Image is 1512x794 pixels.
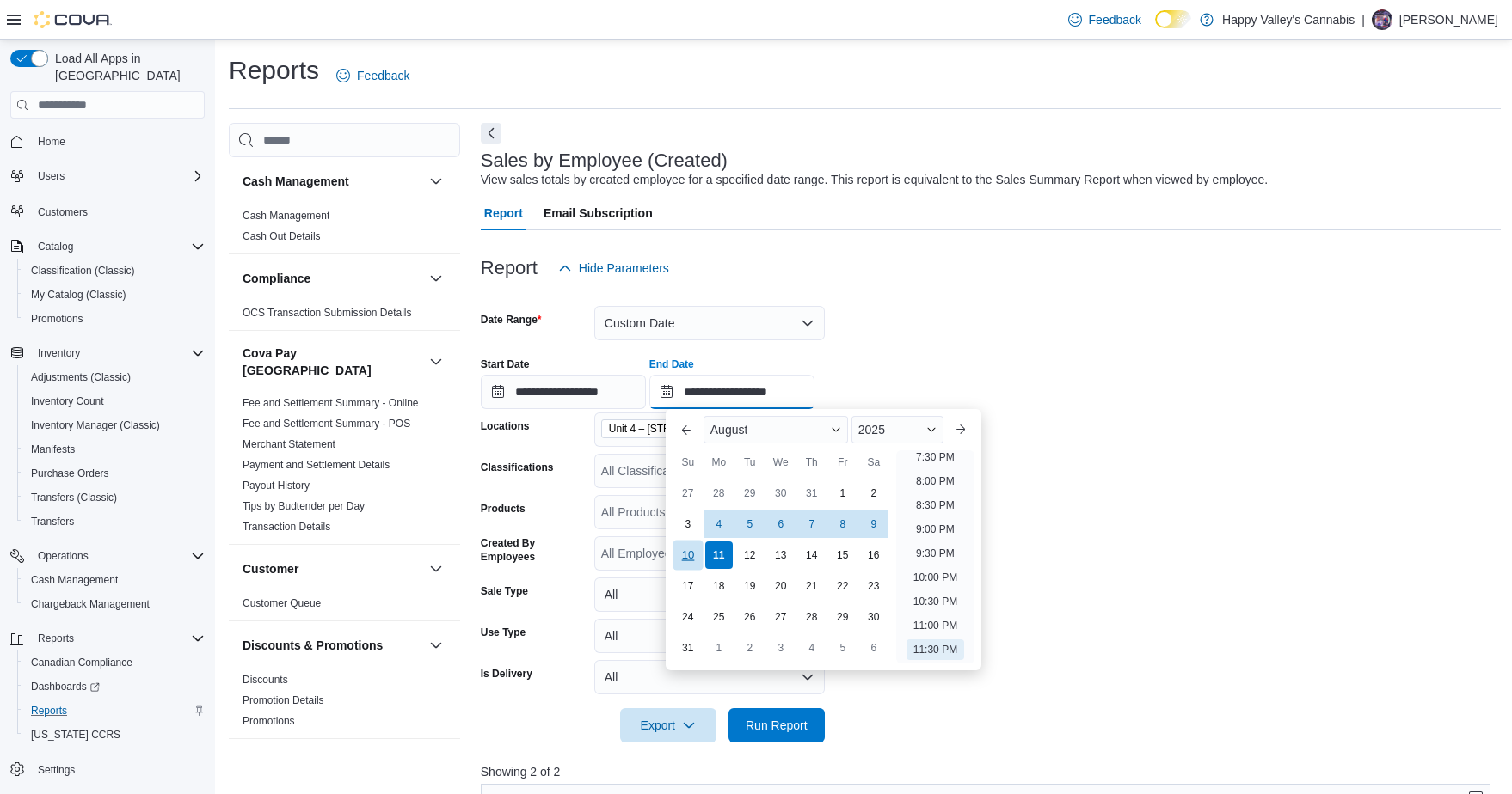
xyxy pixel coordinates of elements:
[17,413,212,437] button: Inventory Manager (Classic)
[1222,9,1355,30] p: Happy Valley's Cannabis
[243,637,422,654] button: Discounts & Promotions
[544,196,653,230] span: Email Subscription
[229,302,460,330] div: Compliance
[24,487,205,508] span: Transfers (Classic)
[594,619,825,653] button: All
[3,198,212,223] button: Customers
[601,419,765,438] span: Unit 4 – 597 Meadowlark Blvd.
[947,416,974,443] button: Next month
[551,251,676,285] button: Hide Parameters
[24,367,138,388] a: Adjustments (Classic)
[673,416,700,443] button: Previous Month
[1361,9,1365,30] p: |
[829,449,857,476] div: Fr
[31,202,95,223] a: Customers
[17,437,212,461] button: Manifests
[3,626,212,650] button: Reports
[243,418,410,430] a: Fee and Settlement Summary - POS
[909,471,962,492] li: 8:00 PM
[243,560,298,577] h3: Customer
[243,438,335,450] a: Merchant Statement
[243,345,422,379] h3: Cova Pay [GEOGRAPHIC_DATA]
[24,260,205,281] span: Classification (Classic)
[594,577,825,612] button: All
[17,675,212,699] a: Dashboards
[829,603,857,631] div: day-29
[426,351,446,372] button: Cova Pay [GEOGRAPHIC_DATA]
[798,572,826,600] div: day-21
[24,415,205,436] span: Inventory Manager (Classic)
[3,235,212,259] button: Catalog
[481,763,1501,780] p: Showing 2 of 2
[736,449,764,476] div: Tu
[736,541,764,569] div: day-12
[243,715,295,727] a: Promotions
[24,511,81,532] a: Transfers
[243,673,288,687] span: Discounts
[851,416,943,443] div: Button. Open the year selector. 2025 is currently selected.
[481,171,1268,189] div: View sales totals by created employee for a specified date range. This report is equivalent to th...
[229,393,460,544] div: Cova Pay [GEOGRAPHIC_DATA]
[24,594,205,614] span: Chargeback Management
[17,592,212,616] button: Chargeback Management
[736,510,764,538] div: day-5
[243,210,329,222] a: Cash Management
[243,479,310,492] span: Payout History
[829,479,857,507] div: day-1
[17,389,212,413] button: Inventory Count
[31,760,82,780] a: Settings
[481,584,528,598] label: Sale Type
[481,357,530,371] label: Start Date
[705,449,733,476] div: Mo
[31,759,205,780] span: Settings
[243,458,390,472] span: Payment and Settlement Details
[829,634,857,662] div: day-5
[481,461,554,474] label: Classifications
[594,660,825,694] button: All
[907,639,964,660] li: 11:30 PM
[907,615,964,636] li: 11:00 PM
[24,652,205,673] span: Canadian Compliance
[243,306,412,320] span: OCS Transaction Submission Details
[24,284,133,305] a: My Catalog (Classic)
[798,510,826,538] div: day-7
[243,520,330,534] span: Transaction Details
[17,699,212,723] button: Reports
[31,131,205,152] span: Home
[860,634,888,662] div: day-6
[767,603,795,631] div: day-27
[767,510,795,538] div: day-6
[31,628,205,649] span: Reports
[31,312,83,326] span: Promotions
[17,307,212,331] button: Promotions
[243,270,310,287] h3: Compliance
[746,717,808,734] span: Run Report
[31,656,132,669] span: Canadian Compliance
[24,308,205,329] span: Promotions
[1399,9,1498,30] p: [PERSON_NAME]
[24,260,142,281] a: Classification (Classic)
[243,637,383,654] h3: Discounts & Promotions
[860,541,888,569] div: day-16
[767,449,795,476] div: We
[243,459,390,471] a: Payment and Settlement Details
[24,724,205,745] span: Washington CCRS
[31,443,75,456] span: Manifests
[426,635,446,656] button: Discounts & Promotions
[24,308,90,329] a: Promotions
[1089,11,1141,28] span: Feedback
[674,603,702,631] div: day-24
[798,634,826,662] div: day-4
[674,510,702,538] div: day-3
[24,367,205,388] span: Adjustments (Classic)
[1061,3,1148,37] a: Feedback
[481,150,728,171] h3: Sales by Employee (Created)
[17,650,212,675] button: Canadian Compliance
[736,603,764,631] div: day-26
[229,669,460,738] div: Discounts & Promotions
[705,479,733,507] div: day-28
[31,200,205,222] span: Customers
[798,479,826,507] div: day-31
[38,135,65,149] span: Home
[767,634,795,662] div: day-3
